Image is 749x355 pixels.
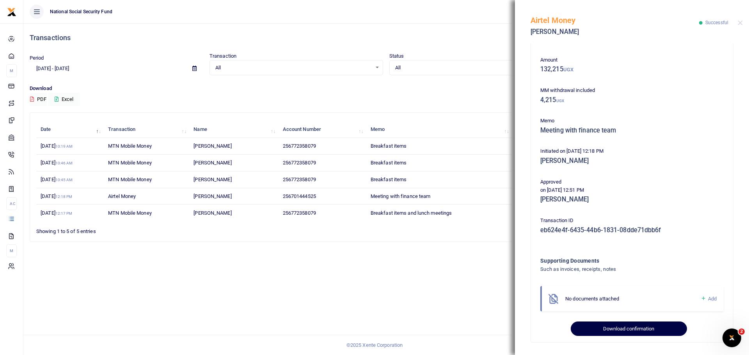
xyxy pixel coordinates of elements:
[30,62,186,75] input: select period
[7,7,16,17] img: logo-small
[371,193,431,199] span: Meeting with finance team
[30,34,743,42] h4: Transactions
[395,64,552,72] span: All
[722,329,741,347] iframe: Intercom live chat
[108,160,152,166] span: MTN Mobile Money
[108,177,152,182] span: MTN Mobile Money
[512,121,568,138] th: Amount: activate to sort column ascending
[540,256,692,265] h4: Supporting Documents
[193,210,231,216] span: [PERSON_NAME]
[556,99,564,103] small: UGX
[36,223,325,235] div: Showing 1 to 5 of 5 entries
[108,210,152,216] span: MTN Mobile Money
[540,65,724,73] h5: 132,215
[41,210,72,216] span: [DATE]
[540,265,692,274] h4: Such as invoices, receipts, notes
[215,64,372,72] span: All
[708,296,717,302] span: Add
[48,93,80,106] button: Excel
[41,143,73,149] span: [DATE]
[283,160,316,166] span: 256772358079
[36,121,104,138] th: Date: activate to sort column descending
[371,143,407,149] span: Breakfast items
[7,9,16,14] a: logo-small logo-large logo-large
[540,226,724,234] h5: eb624e4f-6435-44b6-1831-08dde71dbb6f
[738,20,743,25] button: Close
[55,178,73,182] small: 10:45 AM
[6,197,17,210] li: Ac
[30,85,743,93] p: Download
[540,87,724,95] p: MM withdrawal included
[540,178,724,186] p: Approved
[41,160,73,166] span: [DATE]
[738,329,745,335] span: 2
[47,8,115,15] span: National Social Security Fund
[366,121,512,138] th: Memo: activate to sort column ascending
[193,193,231,199] span: [PERSON_NAME]
[278,121,366,138] th: Account Number: activate to sort column ascending
[371,160,407,166] span: Breakfast items
[540,56,724,64] p: Amount
[193,143,231,149] span: [PERSON_NAME]
[540,117,724,125] p: Memo
[540,147,724,155] p: Initiated on [DATE] 12:18 PM
[540,127,724,134] h5: Meeting with finance team
[540,186,724,194] p: on [DATE] 12:51 PM
[30,54,44,62] label: Period
[189,121,278,138] th: Name: activate to sort column ascending
[371,177,407,182] span: Breakfast items
[701,294,717,303] a: Add
[108,143,152,149] span: MTN Mobile Money
[283,210,316,216] span: 256772358079
[540,96,724,104] h5: 4,215
[705,20,728,25] span: Successful
[531,16,699,25] h5: Airtel Money
[41,193,72,199] span: [DATE]
[531,28,699,36] h5: [PERSON_NAME]
[371,210,452,216] span: Breakfast items and lunch meetings
[6,64,17,77] li: M
[283,177,316,182] span: 256772358079
[104,121,189,138] th: Transaction: activate to sort column ascending
[55,194,73,199] small: 12:18 PM
[30,93,47,106] button: PDF
[283,193,316,199] span: 256701444525
[55,144,73,148] small: 10:19 AM
[55,211,73,215] small: 12:17 PM
[193,160,231,166] span: [PERSON_NAME]
[571,321,687,336] button: Download confirmation
[540,196,724,203] h5: [PERSON_NAME]
[540,157,724,165] h5: [PERSON_NAME]
[563,67,573,72] small: UGX
[565,296,619,302] span: No documents attached
[389,52,404,60] label: Status
[6,244,17,257] li: M
[283,143,316,149] span: 256772358079
[55,161,73,165] small: 10:46 AM
[41,177,73,182] span: [DATE]
[193,177,231,182] span: [PERSON_NAME]
[540,217,724,225] p: Transaction ID
[209,52,236,60] label: Transaction
[108,193,136,199] span: Airtel Money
